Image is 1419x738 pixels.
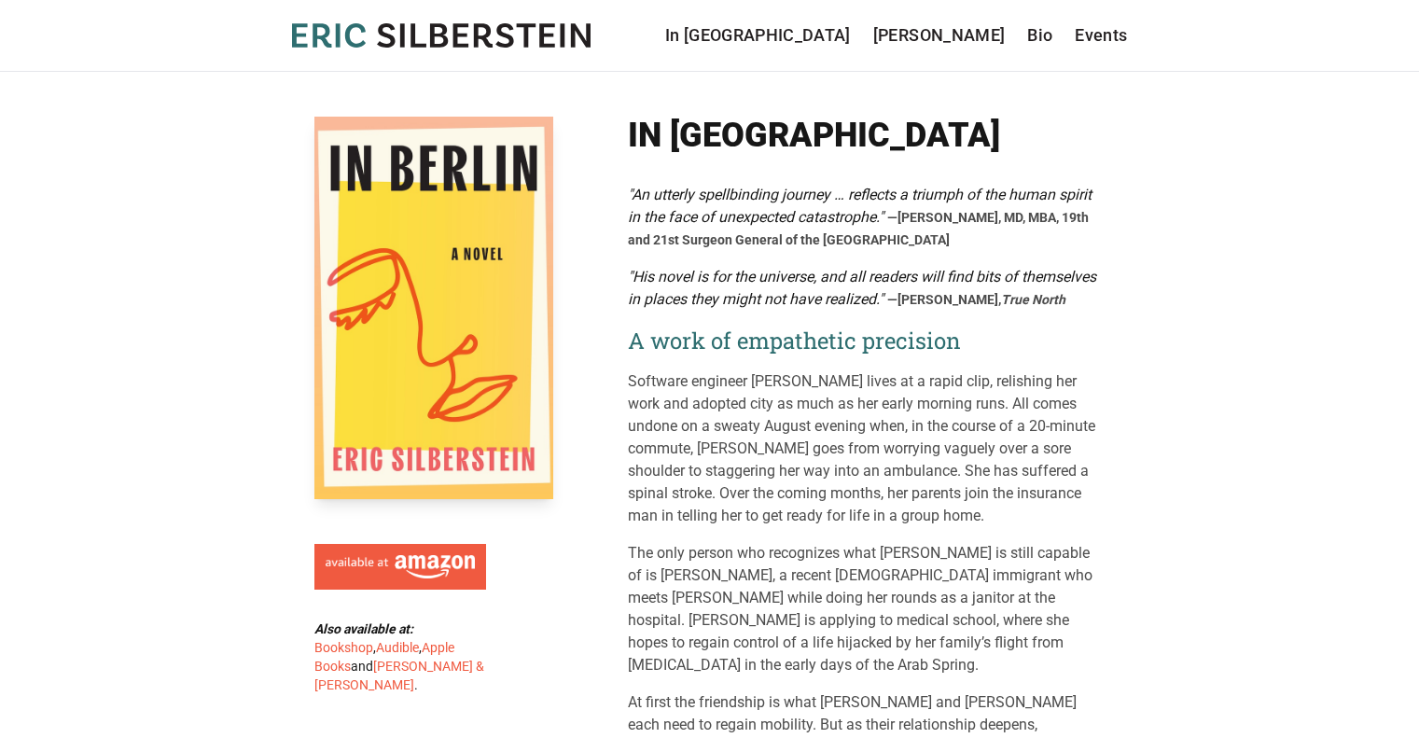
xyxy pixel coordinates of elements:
[1001,292,1065,307] em: True North
[628,370,1106,527] p: Software engineer [PERSON_NAME] lives at a rapid clip, relishing her work and adopted city as muc...
[628,326,1106,355] h2: A work of empathetic precision
[314,620,494,694] div: , , and .
[628,186,1092,226] em: "An utterly spellbinding journey … reflects a triumph of the human spirit in the face of unexpect...
[326,555,475,579] img: Available at Amazon
[314,621,413,636] b: Also available at:
[628,542,1106,676] p: The only person who recognizes what [PERSON_NAME] is still capable of is [PERSON_NAME], a recent ...
[314,659,484,692] a: [PERSON_NAME] & [PERSON_NAME]
[1075,22,1127,49] a: Events
[314,117,553,499] img: Cover of In Berlin
[873,22,1006,49] a: [PERSON_NAME]
[314,640,373,655] a: Bookshop
[665,22,851,49] a: In [GEOGRAPHIC_DATA]
[887,292,1065,307] span: —[PERSON_NAME],
[628,117,1106,154] h1: In [GEOGRAPHIC_DATA]
[1027,22,1052,49] a: Bio
[314,536,486,591] a: Available at Amazon
[376,640,419,655] a: Audible
[628,268,1096,308] em: "His novel is for the universe, and all readers will find bits of themselves in places they might...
